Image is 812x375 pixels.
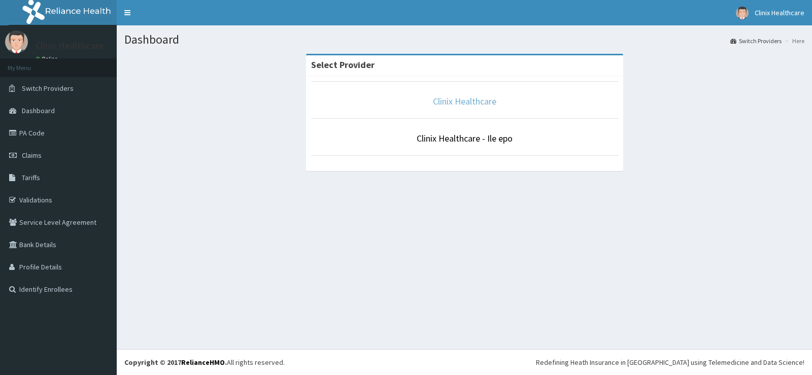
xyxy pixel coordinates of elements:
span: Dashboard [22,106,55,115]
img: User Image [736,7,749,19]
img: User Image [5,30,28,53]
a: Online [36,55,60,62]
strong: Copyright © 2017 . [124,358,227,367]
div: Redefining Heath Insurance in [GEOGRAPHIC_DATA] using Telemedicine and Data Science! [536,357,804,367]
a: Clinix Healthcare - Ile epo [417,132,513,144]
span: Clinix Healthcare [755,8,804,17]
span: Claims [22,151,42,160]
a: RelianceHMO [181,358,225,367]
h1: Dashboard [124,33,804,46]
a: Switch Providers [730,37,782,45]
p: Clinix Healthcare [36,41,104,50]
a: Clinix Healthcare [433,95,496,107]
li: Here [783,37,804,45]
strong: Select Provider [311,59,375,71]
span: Tariffs [22,173,40,182]
span: Switch Providers [22,84,74,93]
footer: All rights reserved. [117,349,812,375]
